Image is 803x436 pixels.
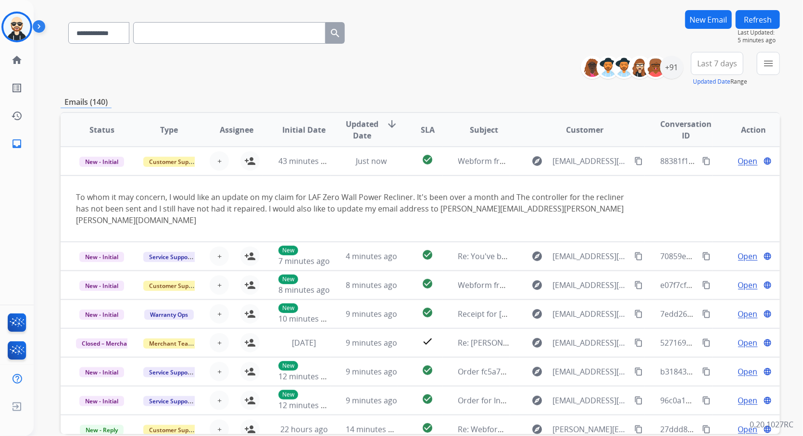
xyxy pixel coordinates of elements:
[750,419,793,430] p: 0.20.1027RC
[244,424,256,435] mat-icon: person_add
[697,62,737,65] span: Last 7 days
[422,154,433,165] mat-icon: check_circle
[566,124,604,136] span: Customer
[702,396,711,405] mat-icon: content_copy
[143,367,198,377] span: Service Support
[144,310,194,320] span: Warranty Ops
[210,151,229,171] button: +
[244,366,256,377] mat-icon: person_add
[458,280,676,290] span: Webform from [EMAIL_ADDRESS][DOMAIN_NAME] on [DATE]
[217,337,222,349] span: +
[634,252,643,261] mat-icon: content_copy
[531,279,543,291] mat-icon: explore
[702,157,711,165] mat-icon: content_copy
[713,113,780,147] th: Action
[552,308,629,320] span: [EMAIL_ADDRESS][DOMAIN_NAME]
[458,366,628,377] span: Order fc5a757d-8de7-4633-b2f0-17eb5d7ad617
[278,156,334,166] span: 43 minutes ago
[738,250,758,262] span: Open
[702,367,711,376] mat-icon: content_copy
[763,157,772,165] mat-icon: language
[79,310,124,320] span: New - Initial
[470,124,498,136] span: Subject
[691,52,743,75] button: Last 7 days
[11,82,23,94] mat-icon: list_alt
[217,308,222,320] span: +
[422,393,433,405] mat-icon: check_circle
[346,309,397,319] span: 9 minutes ago
[531,308,543,320] mat-icon: explore
[458,156,676,166] span: Webform from [EMAIL_ADDRESS][DOMAIN_NAME] on [DATE]
[220,124,253,136] span: Assignee
[693,77,747,86] span: Range
[552,395,629,406] span: [EMAIL_ADDRESS][DOMAIN_NAME]
[552,337,629,349] span: [EMAIL_ADDRESS][DOMAIN_NAME]
[89,124,114,136] span: Status
[422,422,433,434] mat-icon: check_circle
[143,396,198,406] span: Service Support
[660,118,712,141] span: Conversation ID
[346,395,397,406] span: 9 minutes ago
[346,118,378,141] span: Updated Date
[11,54,23,66] mat-icon: home
[386,118,398,130] mat-icon: arrow_downward
[217,424,222,435] span: +
[210,275,229,295] button: +
[738,366,758,377] span: Open
[346,337,397,348] span: 9 minutes ago
[61,96,112,108] p: Emails (140)
[634,338,643,347] mat-icon: content_copy
[660,56,683,79] div: +91
[244,279,256,291] mat-icon: person_add
[244,308,256,320] mat-icon: person_add
[738,308,758,320] span: Open
[143,338,199,349] span: Merchant Team
[531,366,543,377] mat-icon: explore
[217,155,222,167] span: +
[79,281,124,291] span: New - Initial
[763,252,772,261] mat-icon: language
[702,310,711,318] mat-icon: content_copy
[76,191,629,226] div: To whom it may concern, I would like an update on my claim for LAF Zero Wall Power Recliner. It's...
[736,10,780,29] button: Refresh
[79,396,124,406] span: New - Initial
[244,337,256,349] mat-icon: person_add
[210,247,229,266] button: +
[531,337,543,349] mat-icon: explore
[422,307,433,318] mat-icon: check_circle
[292,337,316,348] span: [DATE]
[458,309,559,319] span: Receipt for [PERSON_NAME]
[143,281,206,291] span: Customer Support
[244,155,256,167] mat-icon: person_add
[763,310,772,318] mat-icon: language
[278,313,334,324] span: 10 minutes ago
[422,364,433,376] mat-icon: check_circle
[79,252,124,262] span: New - Initial
[346,424,401,435] span: 14 minutes ago
[552,424,629,435] span: [PERSON_NAME][EMAIL_ADDRESS][PERSON_NAME][DOMAIN_NAME]
[80,425,124,435] span: New - Reply
[531,155,543,167] mat-icon: explore
[458,251,767,262] span: Re: You've been assigned a new service order: fb81ecef-83fe-4422-8b3c-461d9472930f
[552,366,629,377] span: [EMAIL_ADDRESS][DOMAIN_NAME]
[763,58,774,69] mat-icon: menu
[346,251,397,262] span: 4 minutes ago
[738,279,758,291] span: Open
[738,155,758,167] span: Open
[738,37,780,44] span: 5 minutes ago
[422,336,433,347] mat-icon: check
[634,310,643,318] mat-icon: content_copy
[738,424,758,435] span: Open
[702,425,711,434] mat-icon: content_copy
[738,337,758,349] span: Open
[531,424,543,435] mat-icon: explore
[763,281,772,289] mat-icon: language
[278,400,334,411] span: 12 minutes ago
[217,366,222,377] span: +
[422,278,433,289] mat-icon: check_circle
[356,156,387,166] span: Just now
[278,246,298,255] p: New
[693,78,730,86] button: Updated Date
[210,304,229,324] button: +
[702,338,711,347] mat-icon: content_copy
